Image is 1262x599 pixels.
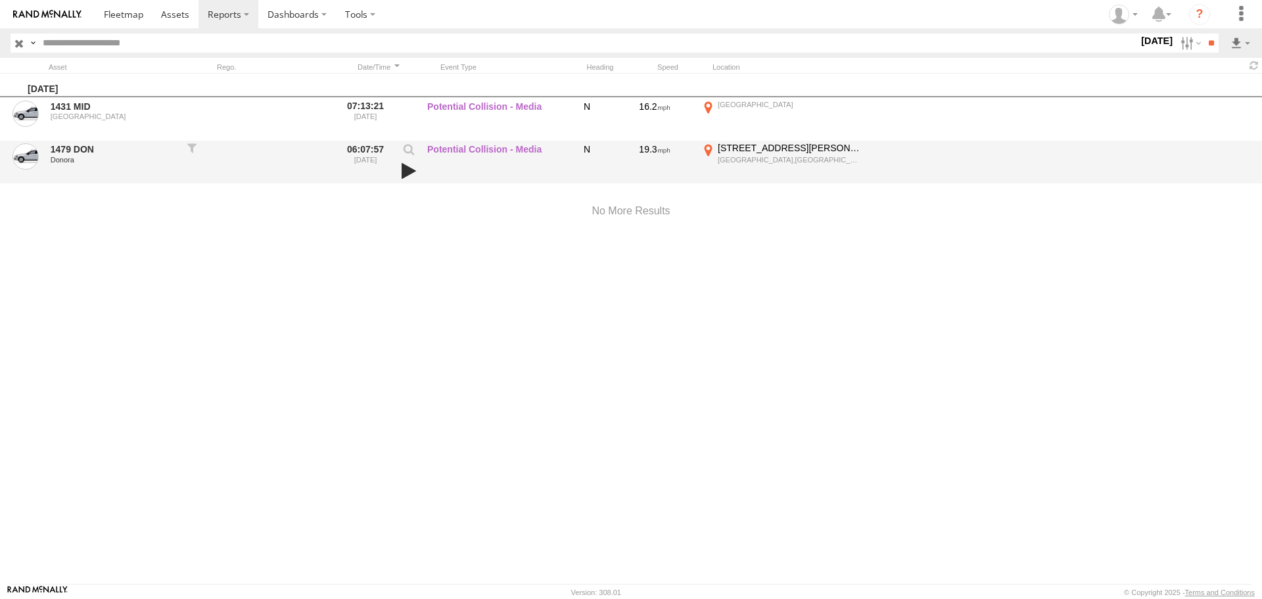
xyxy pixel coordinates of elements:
label: [DATE] [1138,34,1175,48]
a: Visit our Website [7,586,68,599]
img: rand-logo.svg [13,10,82,19]
div: [GEOGRAPHIC_DATA],[GEOGRAPHIC_DATA] [718,155,862,164]
div: 19.3 [615,142,694,183]
div: [GEOGRAPHIC_DATA] [718,100,862,109]
label: 07:13:21 [DATE] [340,99,390,139]
span: Refresh [1246,59,1262,72]
a: 1431 MID [51,101,178,112]
div: N [564,99,610,139]
a: 1479 DON [51,143,178,155]
div: N [564,142,610,183]
div: Click to Sort [354,62,404,72]
label: View Event Parameters [398,143,420,162]
div: [STREET_ADDRESS][PERSON_NAME] [718,142,862,154]
label: Potential Collision - Media [427,99,559,139]
div: Filter to this asset's events [185,142,199,183]
label: Export results as... [1229,34,1251,53]
label: Potential Collision - Media [427,142,559,183]
label: Click to View Event Location [699,99,864,139]
div: Version: 308.01 [571,588,621,596]
label: Search Filter Options [1175,34,1204,53]
i: ? [1189,4,1210,25]
div: Randy Yohe [1104,5,1142,24]
div: [GEOGRAPHIC_DATA] [51,112,178,120]
div: Donora [51,156,178,164]
a: Terms and Conditions [1185,588,1255,596]
label: Search Query [28,34,38,53]
label: 06:07:57 [DATE] [340,142,390,183]
a: View Attached Media (Video) [398,162,420,180]
div: 16.2 [615,99,694,139]
div: © Copyright 2025 - [1124,588,1255,596]
label: Click to View Event Location [699,142,864,183]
